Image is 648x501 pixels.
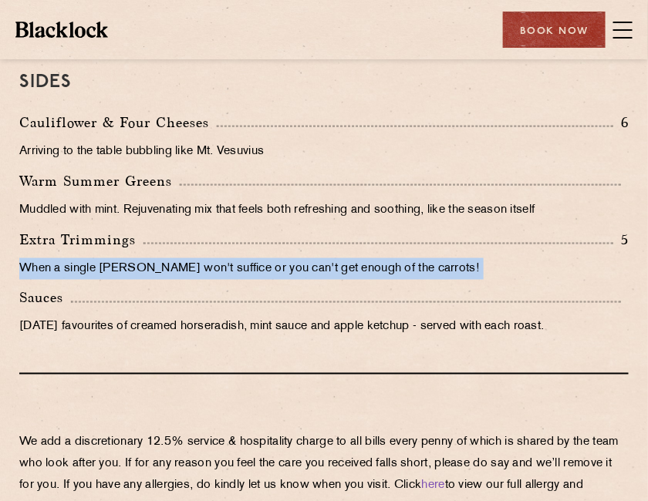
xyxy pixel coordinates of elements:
p: Muddled with mint. Rejuvenating mix that feels both refreshing and soothing, like the season itself [19,200,629,221]
a: here [422,480,445,492]
p: [DATE] favourites of creamed horseradish, mint sauce and apple ketchup - served with each roast. [19,317,629,338]
p: Warm Summer Greens [19,170,180,192]
h3: SIDES [19,72,629,92]
img: BL_Textured_Logo-footer-cropped.svg [15,22,108,37]
p: 6 [613,113,629,133]
p: Extra Trimmings [19,229,143,250]
p: When a single [PERSON_NAME] won't suffice or you can't get enough of the carrots! [19,258,629,280]
p: Cauliflower & Four Cheeses [19,112,217,133]
div: Book Now [503,12,606,48]
p: Arriving to the table bubbling like Mt. Vesuvius [19,141,629,163]
p: 5 [613,230,629,250]
p: Sauces [19,287,71,309]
